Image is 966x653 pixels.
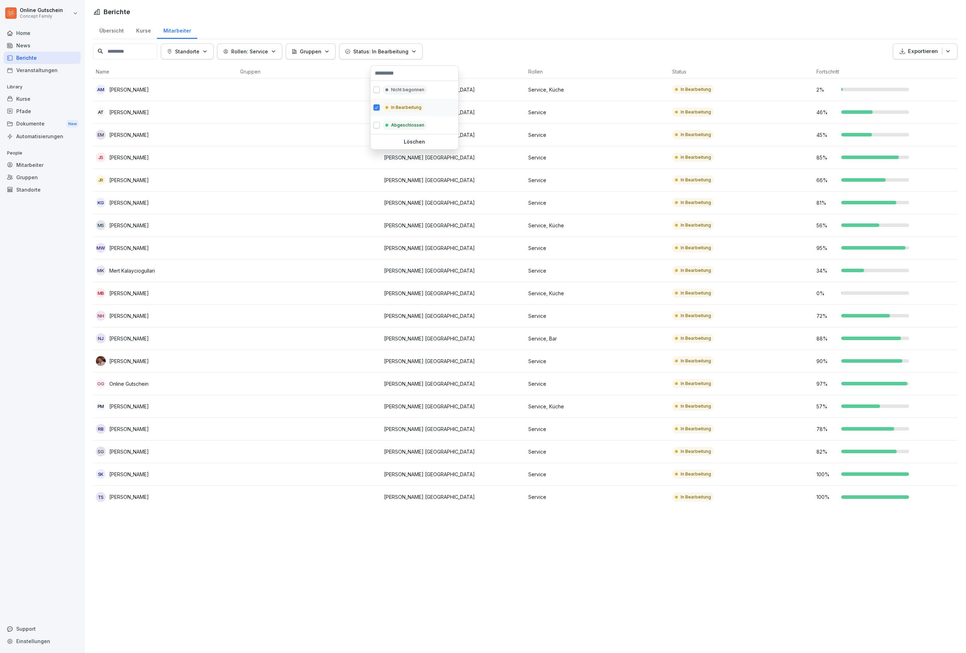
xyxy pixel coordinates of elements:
p: Nicht begonnen [391,87,424,93]
p: Exportieren [908,47,938,56]
p: Gruppen [300,48,321,55]
p: In Bearbeitung [391,104,421,111]
p: Standorte [175,48,199,55]
p: Abgeschlossen [391,122,424,128]
p: Status: In Bearbeitung [353,48,408,55]
p: Rollen: Service [231,48,268,55]
p: Löschen [373,139,455,145]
